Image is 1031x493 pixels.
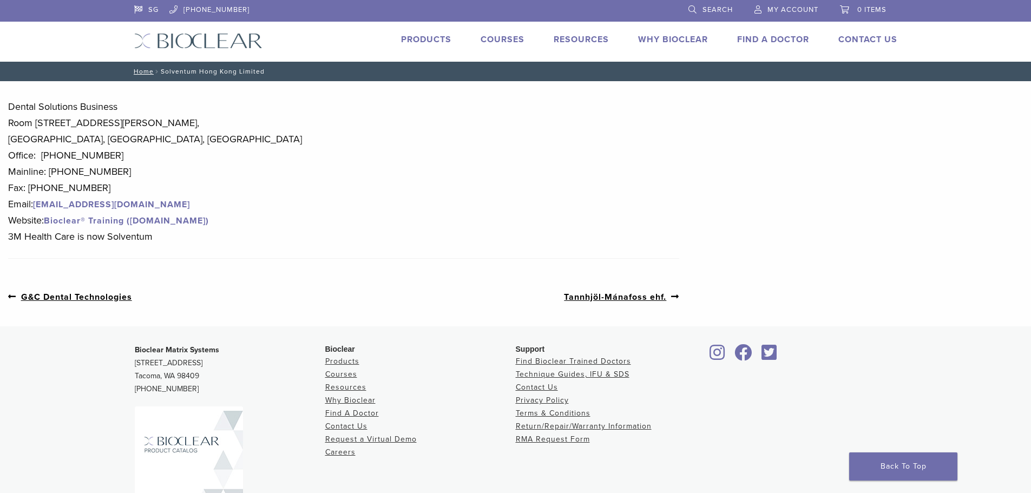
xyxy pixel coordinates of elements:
[516,383,558,392] a: Contact Us
[130,68,154,75] a: Home
[516,370,629,379] a: Technique Guides, IFU & SDS
[154,69,161,74] span: /
[702,5,733,14] span: Search
[325,357,359,366] a: Products
[135,345,219,354] strong: Bioclear Matrix Systems
[516,396,569,405] a: Privacy Policy
[325,435,417,444] a: Request a Virtual Demo
[516,435,590,444] a: RMA Request Form
[126,62,905,81] nav: Solventum Hong Kong Limited
[737,34,809,45] a: Find A Doctor
[767,5,818,14] span: My Account
[8,267,679,326] nav: Post Navigation
[516,409,590,418] a: Terms & Conditions
[838,34,897,45] a: Contact Us
[758,351,781,361] a: Bioclear
[325,396,376,405] a: Why Bioclear
[857,5,886,14] span: 0 items
[516,422,652,431] a: Return/Repair/Warranty Information
[325,370,357,379] a: Courses
[638,34,708,45] a: Why Bioclear
[516,357,631,366] a: Find Bioclear Trained Doctors
[135,344,325,396] p: [STREET_ADDRESS] Tacoma, WA 98409 [PHONE_NUMBER]
[706,351,729,361] a: Bioclear
[325,422,367,431] a: Contact Us
[731,351,756,361] a: Bioclear
[33,199,190,210] a: [EMAIL_ADDRESS][DOMAIN_NAME]
[516,345,545,353] span: Support
[325,409,379,418] a: Find A Doctor
[481,34,524,45] a: Courses
[564,290,679,304] a: Tannhjöl-Mánafoss ehf.
[134,33,262,49] img: Bioclear
[325,448,356,457] a: Careers
[401,34,451,45] a: Products
[44,215,209,226] a: Bioclear® Training ([DOMAIN_NAME])
[8,290,132,304] a: G&C Dental Technologies
[325,345,355,353] span: Bioclear
[554,34,609,45] a: Resources
[325,383,366,392] a: Resources
[849,452,957,481] a: Back To Top
[8,98,679,245] p: Dental Solutions Business Room [STREET_ADDRESS][PERSON_NAME], [GEOGRAPHIC_DATA], [GEOGRAPHIC_DATA...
